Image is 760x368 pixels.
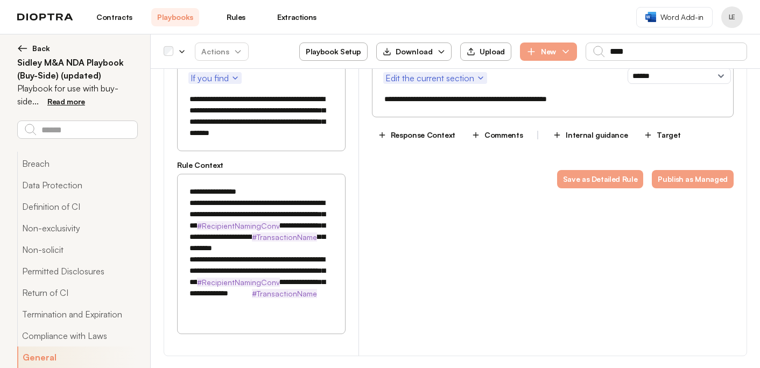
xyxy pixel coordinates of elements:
[17,43,28,54] img: left arrow
[299,43,368,61] button: Playbook Setup
[17,196,137,217] button: Definition of CI
[638,126,686,144] button: Target
[17,13,73,21] img: logo
[17,56,137,82] h2: Sidley M&A NDA Playbook (Buy-Side) (updated)
[520,43,577,61] button: New
[17,346,137,368] button: General
[252,289,317,298] strong: #TransactionName
[460,43,511,61] button: Upload
[17,43,137,54] button: Back
[197,221,280,230] strong: #RecipientNamingConv
[17,153,137,174] button: Breach
[636,7,713,27] a: Word Add-in
[628,68,731,84] select: Model
[47,97,85,106] span: Read more
[17,82,137,108] p: Playbook for use with buy-side
[372,126,461,144] button: Response Context
[17,217,137,239] button: Non-exclusivity
[17,174,137,196] button: Data Protection
[273,8,321,26] a: Extractions
[645,12,656,22] img: word
[376,43,452,61] button: Download
[383,72,487,84] button: Edit the current section
[467,47,505,56] div: Upload
[547,126,634,144] button: Internal guidance
[212,8,260,26] a: Rules
[17,325,137,346] button: Compliance with Laws
[17,239,137,260] button: Non-solicit
[195,43,249,61] button: Actions
[32,96,39,107] span: ...
[466,126,529,144] button: Comments
[197,278,280,287] strong: #RecipientNamingConv
[32,43,50,54] span: Back
[660,12,703,23] span: Word Add-in
[177,160,346,171] h3: Rule Context
[17,303,137,325] button: Termination and Expiration
[252,232,317,242] strong: #TransactionName
[164,47,173,56] div: Select all
[90,8,138,26] a: Contracts
[151,8,199,26] a: Playbooks
[193,42,251,61] span: Actions
[385,72,485,84] span: Edit the current section
[191,72,240,84] span: If you find
[557,170,644,188] button: Save as Detailed Rule
[652,170,734,188] button: Publish as Managed
[188,72,242,84] button: If you find
[17,282,137,303] button: Return of CI
[383,46,433,57] div: Download
[17,260,137,282] button: Permitted Disclosures
[721,6,743,28] button: Profile menu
